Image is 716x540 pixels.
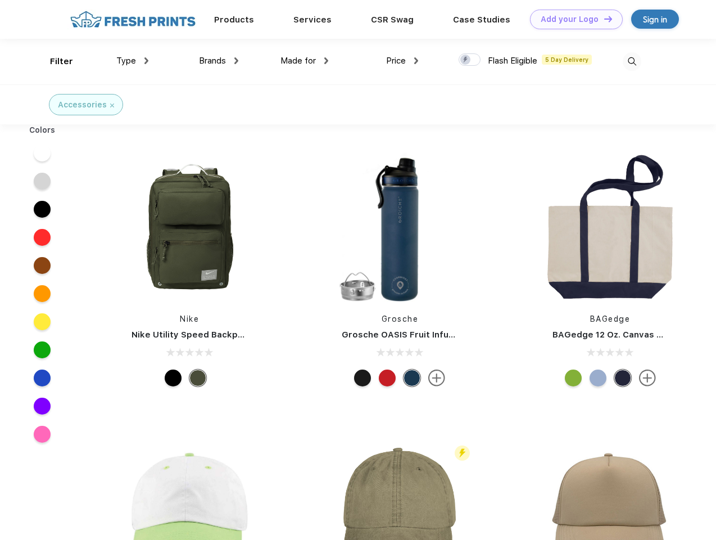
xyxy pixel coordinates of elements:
img: dropdown.png [234,57,238,64]
div: Natural Light Blue [590,370,606,386]
img: desktop_search.svg [623,52,641,71]
span: Brands [199,56,226,66]
div: Natural Navy [614,370,631,386]
a: Nike Utility Speed Backpack [132,330,253,340]
img: fo%20logo%202.webp [67,10,199,29]
a: Nike [180,314,199,323]
img: dropdown.png [144,57,148,64]
span: Type [116,56,136,66]
img: dropdown.png [324,57,328,64]
a: Sign in [631,10,679,29]
div: Accessories [58,99,107,111]
img: flash_active_toggle.svg [455,445,470,461]
div: Midnight Black [354,370,371,386]
div: Sign in [643,13,667,26]
img: filter_cancel.svg [110,103,114,107]
a: BAGedge [590,314,631,323]
a: BAGedge 12 Oz. Canvas Boat Tote [552,330,699,340]
a: Grosche OASIS Fruit Infusion Water Flask [342,330,520,340]
span: 5 Day Delivery [542,55,592,65]
div: Filter [50,55,73,68]
div: Add your Logo [541,15,599,24]
img: func=resize&h=266 [325,152,474,302]
div: Cargo Khaki [189,370,206,386]
img: more.svg [428,370,445,386]
span: Made for [280,56,316,66]
div: Colors [21,124,64,136]
img: more.svg [639,370,656,386]
div: Mountain Blue [404,370,420,386]
div: Natural Lime [565,370,582,386]
span: Flash Eligible [488,56,537,66]
a: Products [214,15,254,25]
span: Price [386,56,406,66]
a: Grosche [382,314,419,323]
div: Black [165,370,182,386]
img: DT [604,16,612,22]
img: func=resize&h=266 [536,152,685,302]
img: func=resize&h=266 [115,152,264,302]
div: Flame Red [379,370,396,386]
img: dropdown.png [414,57,418,64]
